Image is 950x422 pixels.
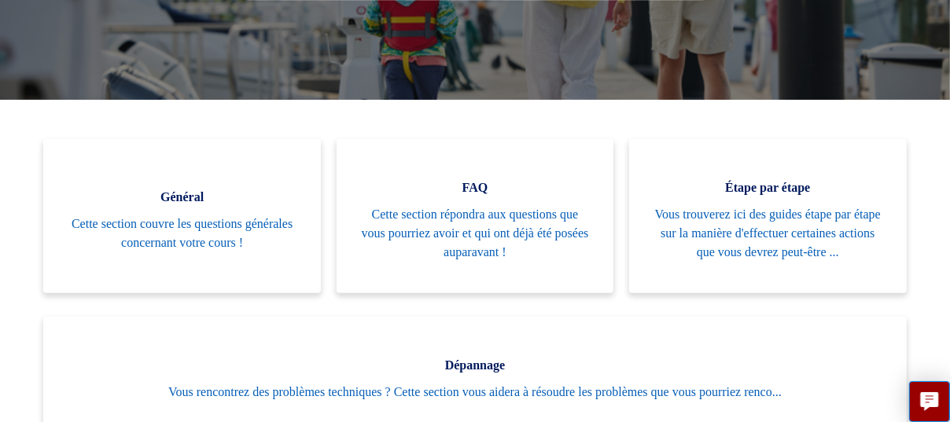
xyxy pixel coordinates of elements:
[67,215,296,252] span: Cette section couvre les questions générales concernant votre cours !
[909,381,950,422] button: Live chat
[67,383,882,402] span: Vous rencontrez des problèmes techniques ? Cette section vous aidera à résoudre les problèmes que...
[653,205,882,262] span: Vous trouverez ici des guides étape par étape sur la manière d'effectuer certaines actions que vo...
[653,178,882,197] span: Étape par étape
[629,139,906,293] a: Étape par étape Vous trouverez ici des guides étape par étape sur la manière d'effectuer certaine...
[360,205,590,262] span: Cette section répondra aux questions que vous pourriez avoir et qui ont déjà été posées auparavant !
[43,139,320,293] a: Général Cette section couvre les questions générales concernant votre cours !
[67,188,296,207] span: Général
[360,178,590,197] span: FAQ
[337,139,613,293] a: FAQ Cette section répondra aux questions que vous pourriez avoir et qui ont déjà été posées aupar...
[67,356,882,375] span: Dépannage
